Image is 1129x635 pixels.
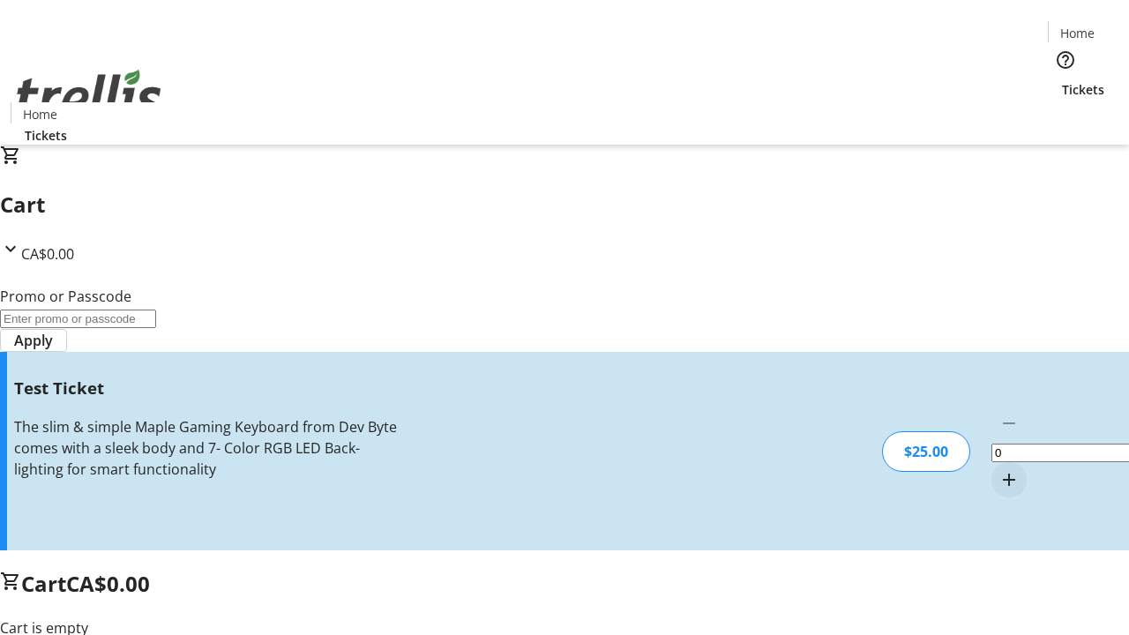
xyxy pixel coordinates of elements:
div: The slim & simple Maple Gaming Keyboard from Dev Byte comes with a sleek body and 7- Color RGB LE... [14,416,400,480]
span: Home [1060,24,1095,42]
button: Increment by one [991,462,1027,497]
span: Apply [14,330,53,351]
h3: Test Ticket [14,376,400,400]
span: Home [23,105,57,123]
span: Tickets [1062,80,1104,99]
div: $25.00 [882,431,970,472]
a: Tickets [11,126,81,145]
button: Cart [1048,99,1083,134]
span: Tickets [25,126,67,145]
a: Home [1049,24,1105,42]
img: Orient E2E Organization ZwS7lenqNW's Logo [11,50,168,138]
a: Home [11,105,68,123]
span: CA$0.00 [66,569,150,598]
span: CA$0.00 [21,244,74,264]
a: Tickets [1048,80,1118,99]
button: Help [1048,42,1083,78]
